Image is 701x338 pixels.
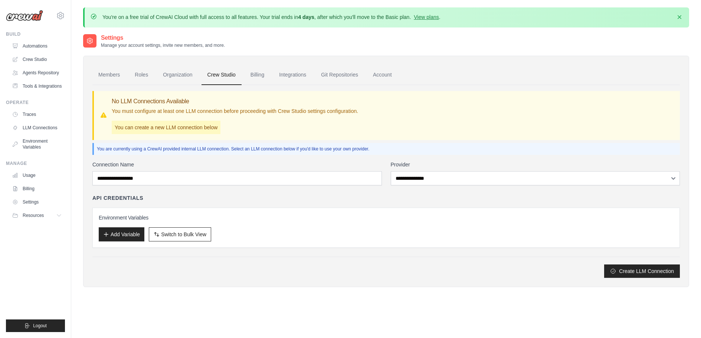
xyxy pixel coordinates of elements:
label: Provider [391,161,680,168]
h4: API Credentials [92,194,143,202]
a: Traces [9,108,65,120]
a: Git Repositories [315,65,364,85]
a: Integrations [273,65,312,85]
span: Resources [23,212,44,218]
a: Crew Studio [202,65,242,85]
a: Roles [129,65,154,85]
a: View plans [414,14,439,20]
h3: No LLM Connections Available [112,97,358,106]
a: Billing [9,183,65,195]
p: You can create a new LLM connection below [112,121,220,134]
p: Manage your account settings, invite new members, and more. [101,42,225,48]
img: Logo [6,10,43,21]
button: Resources [9,209,65,221]
div: Build [6,31,65,37]
button: Logout [6,319,65,332]
a: Usage [9,169,65,181]
a: Billing [245,65,270,85]
a: LLM Connections [9,122,65,134]
a: Automations [9,40,65,52]
div: Manage [6,160,65,166]
label: Connection Name [92,161,382,168]
a: Members [92,65,126,85]
span: Switch to Bulk View [161,231,206,238]
button: Add Variable [99,227,144,241]
p: You must configure at least one LLM connection before proceeding with Crew Studio settings config... [112,107,358,115]
div: Operate [6,100,65,105]
p: You're on a free trial of CrewAI Cloud with full access to all features. Your trial ends in , aft... [102,13,440,21]
h2: Settings [101,33,225,42]
a: Organization [157,65,198,85]
p: You are currently using a CrewAI provided internal LLM connection. Select an LLM connection below... [97,146,677,152]
button: Switch to Bulk View [149,227,211,241]
span: Logout [33,323,47,329]
a: Crew Studio [9,53,65,65]
a: Tools & Integrations [9,80,65,92]
a: Account [367,65,398,85]
h3: Environment Variables [99,214,674,221]
a: Agents Repository [9,67,65,79]
a: Environment Variables [9,135,65,153]
strong: 4 days [298,14,314,20]
button: Create LLM Connection [604,264,680,278]
a: Settings [9,196,65,208]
